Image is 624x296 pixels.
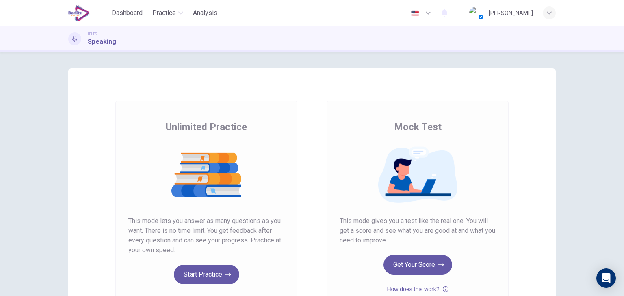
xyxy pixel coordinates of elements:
[68,5,90,21] img: EduSynch logo
[108,6,146,20] button: Dashboard
[112,8,143,18] span: Dashboard
[340,216,496,245] span: This mode gives you a test like the real one. You will get a score and see what you are good at a...
[88,37,116,47] h1: Speaking
[190,6,221,20] button: Analysis
[596,268,616,288] div: Open Intercom Messenger
[88,31,97,37] span: IELTS
[489,8,533,18] div: [PERSON_NAME]
[383,255,452,275] button: Get Your Score
[394,120,442,133] span: Mock Test
[410,10,420,16] img: en
[166,120,247,133] span: Unlimited Practice
[149,6,186,20] button: Practice
[174,265,239,284] button: Start Practice
[193,8,217,18] span: Analysis
[68,5,108,21] a: EduSynch logo
[152,8,176,18] span: Practice
[469,6,482,19] img: Profile picture
[387,284,448,294] button: How does this work?
[128,216,284,255] span: This mode lets you answer as many questions as you want. There is no time limit. You get feedback...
